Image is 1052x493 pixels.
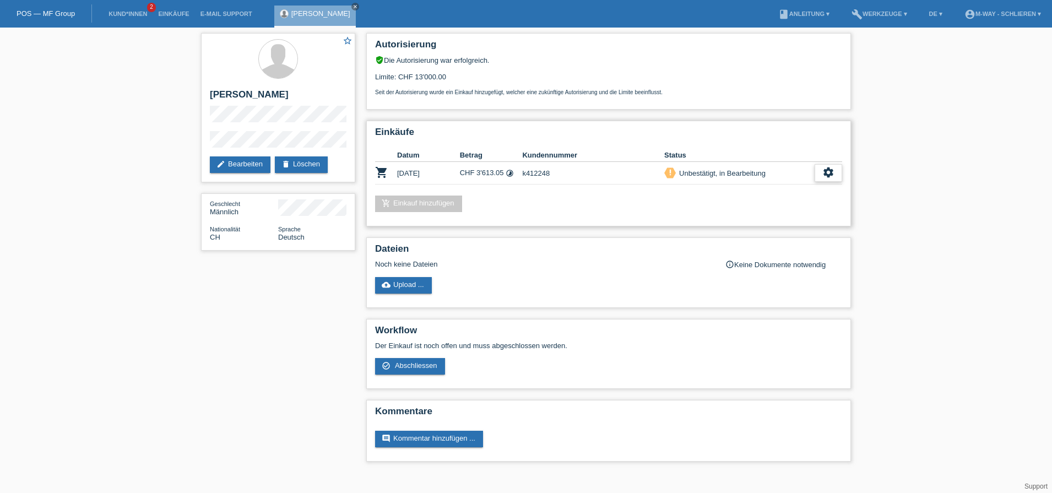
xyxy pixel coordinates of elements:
h2: Autorisierung [375,39,842,56]
i: delete [281,160,290,169]
td: CHF 3'613.05 [460,162,523,185]
i: verified_user [375,56,384,64]
div: Keine Dokumente notwendig [725,260,842,269]
i: comment [382,434,391,443]
span: Abschliessen [395,361,437,370]
h2: Workflow [375,325,842,342]
a: Einkäufe [153,10,194,17]
div: Noch keine Dateien [375,260,712,268]
h2: [PERSON_NAME] [210,89,346,106]
th: Datum [397,149,460,162]
span: Schweiz [210,233,220,241]
a: commentKommentar hinzufügen ... [375,431,483,447]
div: Männlich [210,199,278,216]
th: Status [664,149,815,162]
span: Nationalität [210,226,240,232]
th: Betrag [460,149,523,162]
a: account_circlem-way - Schlieren ▾ [959,10,1046,17]
h2: Dateien [375,243,842,260]
i: check_circle_outline [382,361,391,370]
a: cloud_uploadUpload ... [375,277,432,294]
a: Support [1024,483,1048,490]
span: Sprache [278,226,301,232]
a: DE ▾ [924,10,948,17]
td: [DATE] [397,162,460,185]
i: settings [822,166,834,178]
i: close [353,4,358,9]
a: editBearbeiten [210,156,270,173]
span: 2 [147,3,156,12]
a: POS — MF Group [17,9,75,18]
a: Kund*innen [103,10,153,17]
i: priority_high [666,169,674,176]
span: Geschlecht [210,201,240,207]
i: edit [216,160,225,169]
p: Der Einkauf ist noch offen und muss abgeschlossen werden. [375,342,842,350]
th: Kundennummer [522,149,664,162]
i: star_border [343,36,353,46]
h2: Kommentare [375,406,842,422]
div: Die Autorisierung war erfolgreich. [375,56,842,64]
td: k412248 [522,162,664,185]
i: Fixe Raten (24 Raten) [506,169,514,177]
span: Deutsch [278,233,305,241]
a: E-Mail Support [195,10,258,17]
i: build [852,9,863,20]
a: deleteLöschen [275,156,328,173]
i: book [778,9,789,20]
a: star_border [343,36,353,47]
div: Limite: CHF 13'000.00 [375,64,842,95]
a: add_shopping_cartEinkauf hinzufügen [375,196,462,212]
i: info_outline [725,260,734,269]
i: cloud_upload [382,280,391,289]
h2: Einkäufe [375,127,842,143]
a: close [351,3,359,10]
div: Unbestätigt, in Bearbeitung [676,167,766,179]
i: POSP00026988 [375,166,388,179]
i: add_shopping_cart [382,199,391,208]
a: check_circle_outline Abschliessen [375,358,445,375]
a: buildWerkzeuge ▾ [846,10,913,17]
p: Seit der Autorisierung wurde ein Einkauf hinzugefügt, welcher eine zukünftige Autorisierung und d... [375,89,842,95]
a: bookAnleitung ▾ [773,10,835,17]
i: account_circle [964,9,975,20]
a: [PERSON_NAME] [291,9,350,18]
